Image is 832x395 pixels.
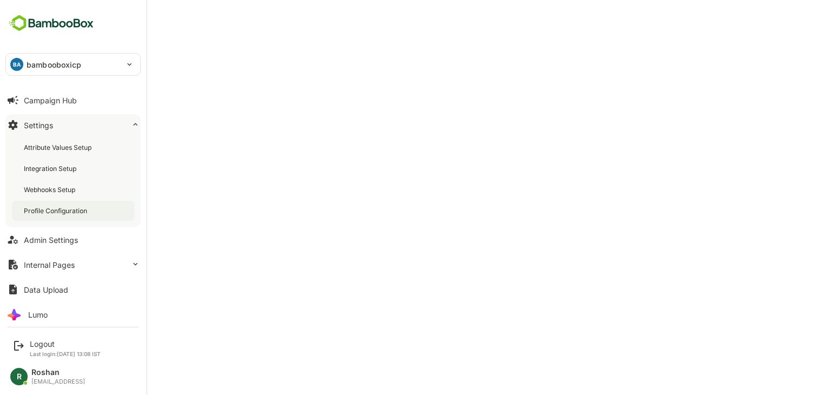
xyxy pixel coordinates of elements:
[27,59,82,70] p: bambooboxicp
[5,279,141,300] button: Data Upload
[24,260,75,269] div: Internal Pages
[24,96,77,105] div: Campaign Hub
[5,13,97,34] img: BambooboxFullLogoMark.5f36c76dfaba33ec1ec1367b70bb1252.svg
[24,185,77,194] div: Webhooks Setup
[30,339,101,348] div: Logout
[5,304,141,325] button: Lumo
[31,378,85,385] div: [EMAIL_ADDRESS]
[5,114,141,136] button: Settings
[24,235,78,245] div: Admin Settings
[30,351,101,357] p: Last login: [DATE] 13:08 IST
[28,310,48,319] div: Lumo
[24,285,68,294] div: Data Upload
[5,229,141,251] button: Admin Settings
[5,89,141,111] button: Campaign Hub
[24,206,89,215] div: Profile Configuration
[24,121,53,130] div: Settings
[24,143,94,152] div: Attribute Values Setup
[6,54,140,75] div: BAbambooboxicp
[10,368,28,385] div: R
[5,254,141,275] button: Internal Pages
[10,58,23,71] div: BA
[31,368,85,377] div: Roshan
[24,164,79,173] div: Integration Setup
